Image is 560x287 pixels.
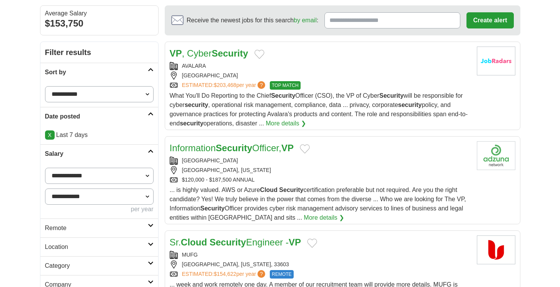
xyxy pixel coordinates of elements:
[466,12,513,28] button: Create alert
[185,102,208,108] strong: security
[182,270,267,279] a: ESTIMATED:$154,622per year?
[170,176,471,184] div: $120,000 - $187,500 ANNUAL
[45,68,148,77] h2: Sort by
[170,48,248,58] a: VP, CyberSecurity
[40,237,158,256] a: Location
[182,252,198,258] a: MUFG
[182,81,267,90] a: ESTIMATED:$203,468per year?
[279,187,303,193] strong: Security
[170,92,468,127] span: What You'll Do Reporting to the Chief Officer (CSO), the VP of Cyber will be responsible for cybe...
[45,17,154,30] div: $153,750
[45,130,154,140] p: Last 7 days
[270,270,293,279] span: REMOTE
[212,48,248,58] strong: Security
[45,130,55,140] a: X
[289,237,301,247] strong: VP
[180,120,203,127] strong: security
[40,256,158,275] a: Category
[257,81,265,89] span: ?
[170,260,471,269] div: [GEOGRAPHIC_DATA], [US_STATE], 33603
[40,42,158,63] h2: Filter results
[477,235,515,264] img: MUFG logo
[271,92,295,99] strong: Security
[477,141,515,170] img: State Street logo
[270,81,300,90] span: TOP MATCH
[170,237,301,247] a: Sr.Cloud SecurityEngineer -VP
[45,242,148,252] h2: Location
[170,166,471,174] div: [GEOGRAPHIC_DATA], [US_STATE]
[307,239,317,248] button: Add to favorite jobs
[216,143,252,153] strong: Security
[477,47,515,75] img: Company logo
[257,270,265,278] span: ?
[210,237,246,247] strong: Security
[170,72,471,80] div: [GEOGRAPHIC_DATA]
[214,271,236,277] span: $154,622
[40,219,158,237] a: Remote
[170,143,294,153] a: InformationSecurityOfficer,VP
[187,16,318,25] span: Receive the newest jobs for this search :
[201,205,225,212] strong: Security
[214,82,236,88] span: $203,468
[40,144,158,163] a: Salary
[260,187,277,193] strong: Cloud
[182,157,238,164] a: [GEOGRAPHIC_DATA]
[300,144,310,154] button: Add to favorite jobs
[45,224,148,233] h2: Remote
[398,102,421,108] strong: security
[379,92,403,99] strong: Security
[170,187,466,221] span: ... is highly valued. AWS or Azure certification preferable but not required. Are you the right c...
[266,119,306,128] a: More details ❯
[170,48,182,58] strong: VP
[304,213,344,222] a: More details ❯
[294,17,317,23] a: by email
[45,261,148,270] h2: Category
[45,205,154,214] div: per year
[45,10,154,17] div: Average Salary
[181,237,207,247] strong: Cloud
[40,107,158,126] a: Date posted
[45,112,148,121] h2: Date posted
[170,62,471,70] div: AVALARA
[281,143,294,153] strong: VP
[45,149,148,159] h2: Salary
[40,63,158,82] a: Sort by
[254,50,264,59] button: Add to favorite jobs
